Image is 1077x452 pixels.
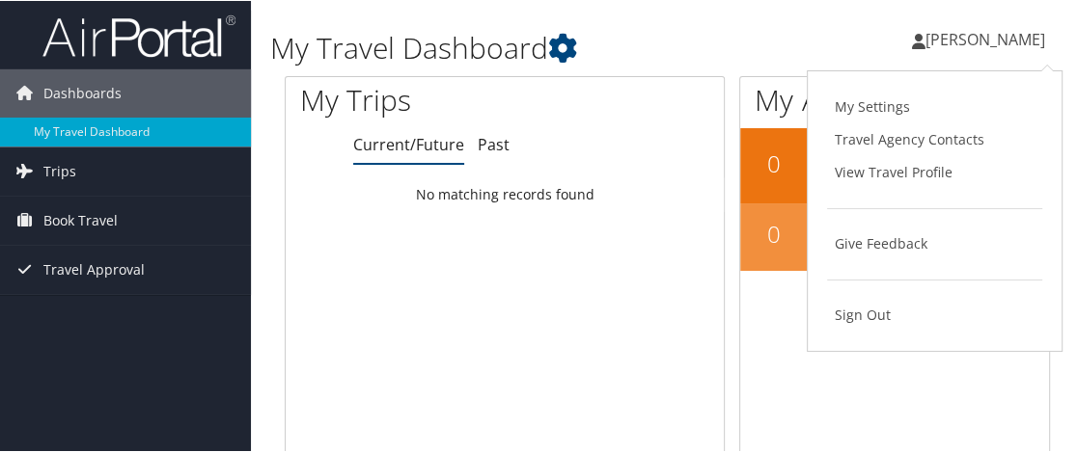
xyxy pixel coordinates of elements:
span: Travel Approval [43,245,145,293]
td: No matching records found [286,176,724,211]
span: Book Travel [43,196,118,244]
img: airportal-logo.png [42,13,235,58]
a: View Travel Profile [827,155,1042,188]
h1: My Travel Dashboard [270,27,800,67]
a: [PERSON_NAME] [912,10,1064,67]
h2: 0 [740,217,808,250]
h2: 0 [740,146,808,179]
a: Current/Future [353,133,464,154]
span: Trips [43,146,76,195]
a: Sign Out [827,298,1042,331]
span: [PERSON_NAME] [925,28,1045,49]
a: My Settings [827,90,1042,122]
h1: My Trips [300,79,527,120]
a: 0Trips Missing Hotels [740,202,1049,270]
a: Give Feedback [827,226,1042,259]
a: Past [478,133,510,154]
span: Dashboards [43,68,122,117]
a: Travel Agency Contacts [827,122,1042,155]
a: 0Travel Approvals Pending (Advisor Booked) [740,127,1049,201]
h1: My Action Items [740,79,1049,120]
